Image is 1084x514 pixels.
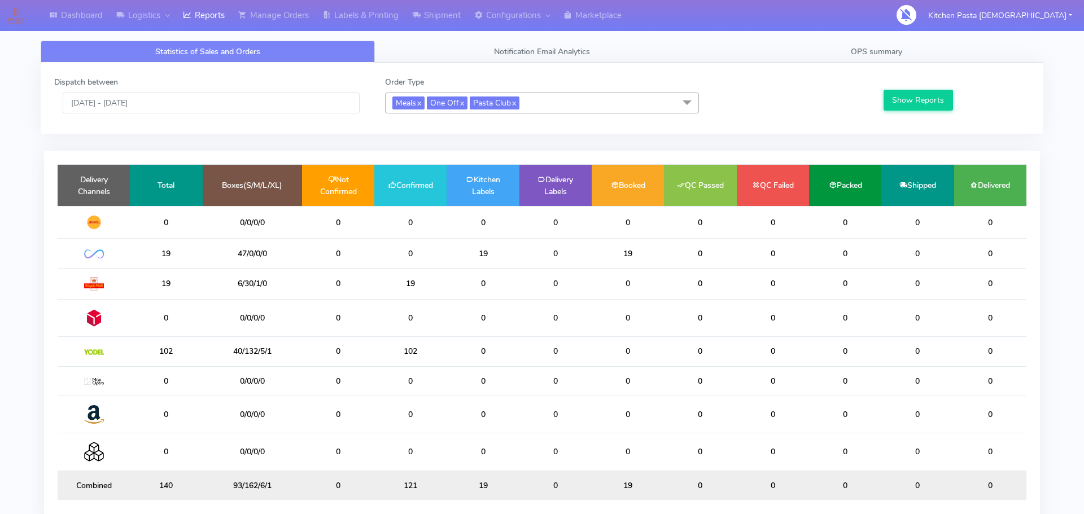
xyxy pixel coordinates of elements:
td: 0 [130,299,202,336]
td: 0 [737,366,809,396]
td: 0 [664,366,736,396]
span: Pasta Club [470,96,519,109]
td: 0 [447,366,519,396]
td: Packed [809,165,881,206]
td: 0 [130,396,202,433]
td: 0 [881,268,954,299]
td: 19 [592,239,664,268]
td: 0 [374,299,447,336]
td: 102 [130,337,202,366]
td: 0 [130,366,202,396]
td: 0 [302,299,374,336]
td: 0 [881,206,954,239]
td: 0 [737,471,809,500]
td: QC Passed [664,165,736,206]
td: 0 [809,268,881,299]
td: 0 [809,299,881,336]
td: 0 [809,433,881,471]
td: 0 [809,239,881,268]
td: 0 [737,239,809,268]
td: 0 [664,396,736,433]
td: 0 [737,268,809,299]
img: DHL [84,215,104,230]
td: 0 [737,206,809,239]
td: 0 [954,366,1026,396]
td: 0 [592,299,664,336]
td: 0/0/0/0 [203,433,302,471]
td: 0 [592,396,664,433]
td: 19 [374,268,447,299]
td: 0 [809,337,881,366]
td: 0/0/0/0 [203,206,302,239]
img: Amazon [84,405,104,424]
td: 0/0/0/0 [203,396,302,433]
td: 0 [664,239,736,268]
td: 0 [519,206,592,239]
td: 0 [302,396,374,433]
ul: Tabs [41,41,1043,63]
a: x [511,96,516,108]
td: 0 [592,206,664,239]
td: 0 [881,366,954,396]
span: Meals [392,96,425,109]
span: Statistics of Sales and Orders [155,46,260,57]
td: 0 [737,433,809,471]
img: MaxOptra [84,378,104,386]
td: 0 [374,366,447,396]
td: 19 [447,471,519,500]
td: 0 [664,433,736,471]
td: 0 [664,471,736,500]
td: 19 [130,239,202,268]
td: 19 [447,239,519,268]
td: 19 [130,268,202,299]
td: 0 [447,337,519,366]
td: 0 [809,396,881,433]
span: OPS summary [851,46,902,57]
a: x [459,96,464,108]
td: 0 [519,299,592,336]
td: 0 [954,268,1026,299]
td: Total [130,165,202,206]
td: 0/0/0/0 [203,299,302,336]
td: Boxes(S/M/L/XL) [203,165,302,206]
td: 0 [664,206,736,239]
td: 0 [592,337,664,366]
td: 140 [130,471,202,500]
td: 0 [302,433,374,471]
td: Combined [58,471,130,500]
td: 0 [881,299,954,336]
td: 0 [737,396,809,433]
td: 0 [519,268,592,299]
td: 0 [954,471,1026,500]
td: 0 [302,239,374,268]
td: 0 [447,433,519,471]
img: Collection [84,442,104,462]
label: Dispatch between [54,76,118,88]
td: 0 [519,366,592,396]
td: 102 [374,337,447,366]
img: OnFleet [84,249,104,259]
td: Kitchen Labels [447,165,519,206]
span: One Off [427,96,467,109]
td: 0 [809,471,881,500]
td: 19 [592,471,664,500]
td: 0 [954,299,1026,336]
td: 0 [954,396,1026,433]
td: 0 [447,299,519,336]
td: 0 [302,206,374,239]
td: 0 [881,471,954,500]
td: QC Failed [737,165,809,206]
td: 0 [130,206,202,239]
td: 0 [374,206,447,239]
td: Not Confirmed [302,165,374,206]
td: 0 [592,268,664,299]
td: 0 [302,366,374,396]
a: x [416,96,421,108]
td: Shipped [881,165,954,206]
td: 0 [881,239,954,268]
td: 0 [737,337,809,366]
td: 6/30/1/0 [203,268,302,299]
td: 0 [954,337,1026,366]
td: 0 [519,433,592,471]
td: 0 [447,396,519,433]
